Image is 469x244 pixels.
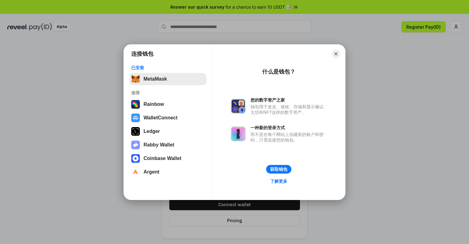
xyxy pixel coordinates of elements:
img: svg+xml,%3Csvg%20width%3D%2228%22%20height%3D%2228%22%20viewBox%3D%220%200%2028%2028%22%20fill%3D... [131,114,140,122]
div: 了解更多 [270,178,287,184]
div: Coinbase Wallet [144,156,181,161]
div: Rainbow [144,102,164,107]
div: 一种新的登录方式 [250,125,327,130]
div: 您的数字资产之家 [250,97,327,103]
div: 获取钱包 [270,166,287,172]
button: Close [332,50,340,58]
button: Coinbase Wallet [129,152,207,165]
div: Rabby Wallet [144,142,174,148]
div: MetaMask [144,76,167,82]
div: 什么是钱包？ [262,68,295,75]
button: 获取钱包 [266,165,291,174]
div: 而不是在每个网站上创建新的账户和密码，只需连接您的钱包。 [250,132,327,143]
img: svg+xml,%3Csvg%20width%3D%2228%22%20height%3D%2228%22%20viewBox%3D%220%200%2028%2028%22%20fill%3D... [131,168,140,176]
img: svg+xml,%3Csvg%20xmlns%3D%22http%3A%2F%2Fwww.w3.org%2F2000%2Fsvg%22%20fill%3D%22none%22%20viewBox... [231,99,246,114]
img: svg+xml,%3Csvg%20fill%3D%22none%22%20height%3D%2233%22%20viewBox%3D%220%200%2035%2033%22%20width%... [131,75,140,83]
div: 推荐 [131,90,205,96]
button: Ledger [129,125,207,138]
div: Ledger [144,129,160,134]
button: Rabby Wallet [129,139,207,151]
img: svg+xml,%3Csvg%20width%3D%22120%22%20height%3D%22120%22%20viewBox%3D%220%200%20120%20120%22%20fil... [131,100,140,109]
div: Argent [144,169,160,175]
button: Argent [129,166,207,178]
img: svg+xml,%3Csvg%20width%3D%2228%22%20height%3D%2228%22%20viewBox%3D%220%200%2028%2028%22%20fill%3D... [131,154,140,163]
div: 钱包用于发送、接收、存储和显示像以太坊和NFT这样的数字资产。 [250,104,327,115]
button: MetaMask [129,73,207,85]
div: 已安装 [131,65,205,70]
img: svg+xml,%3Csvg%20xmlns%3D%22http%3A%2F%2Fwww.w3.org%2F2000%2Fsvg%22%20fill%3D%22none%22%20viewBox... [231,126,246,141]
button: Rainbow [129,98,207,110]
h1: 连接钱包 [131,50,153,58]
a: 了解更多 [266,177,291,185]
button: WalletConnect [129,112,207,124]
img: svg+xml,%3Csvg%20xmlns%3D%22http%3A%2F%2Fwww.w3.org%2F2000%2Fsvg%22%20fill%3D%22none%22%20viewBox... [131,141,140,149]
div: WalletConnect [144,115,178,121]
img: svg+xml,%3Csvg%20xmlns%3D%22http%3A%2F%2Fwww.w3.org%2F2000%2Fsvg%22%20width%3D%2228%22%20height%3... [131,127,140,136]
